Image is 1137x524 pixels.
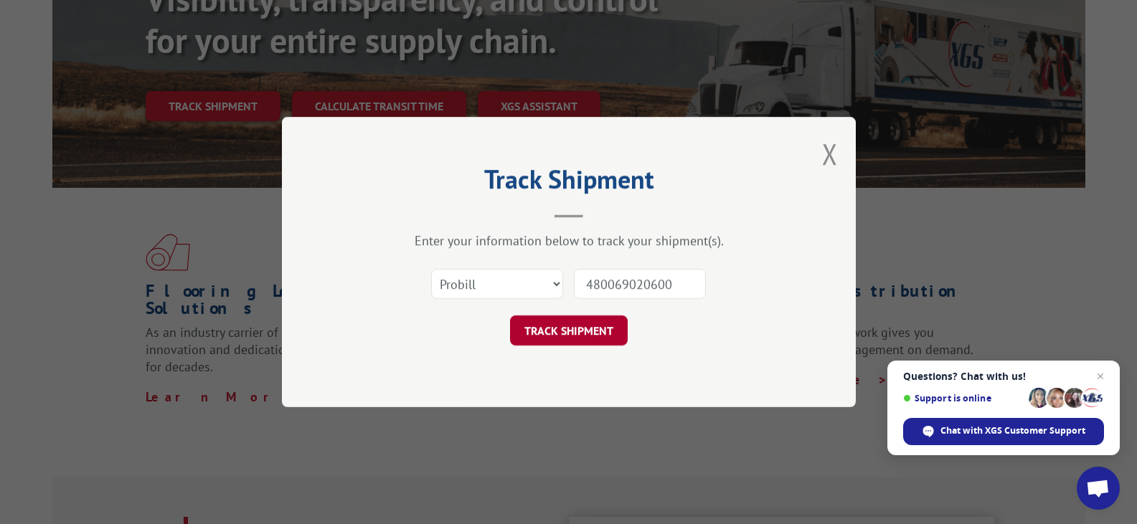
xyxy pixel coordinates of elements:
input: Number(s) [574,269,706,299]
h2: Track Shipment [354,169,784,196]
div: Open chat [1077,467,1120,510]
span: Chat with XGS Customer Support [940,424,1085,437]
button: Close modal [822,135,838,173]
span: Support is online [903,393,1024,404]
div: Enter your information below to track your shipment(s). [354,232,784,249]
div: Chat with XGS Customer Support [903,418,1104,445]
span: Close chat [1092,368,1109,385]
button: TRACK SHIPMENT [510,315,628,346]
span: Questions? Chat with us! [903,371,1104,382]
